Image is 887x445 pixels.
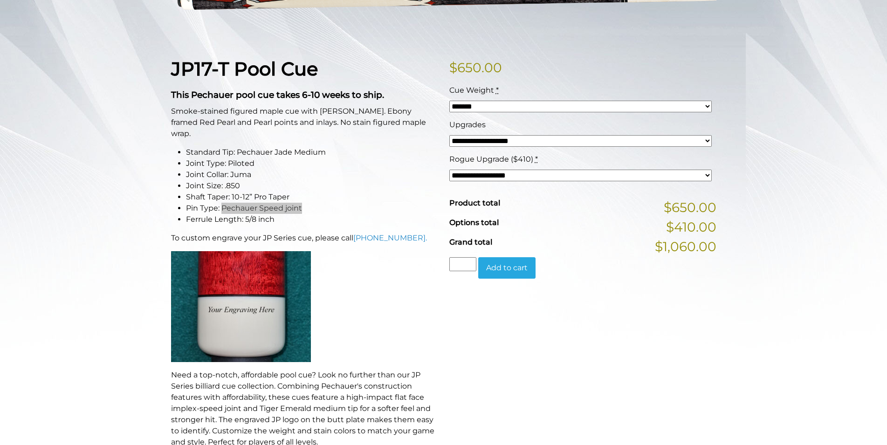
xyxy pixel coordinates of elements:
li: Joint Collar: Juma [186,169,438,180]
li: Ferrule Length: 5/8 inch [186,214,438,225]
li: Pin Type: Pechauer Speed joint [186,203,438,214]
span: $1,060.00 [655,237,716,256]
li: Joint Size: .850 [186,180,438,192]
strong: This Pechauer pool cue takes 6-10 weeks to ship. [171,89,384,100]
span: Upgrades [449,120,486,129]
span: $650.00 [664,198,716,217]
span: Product total [449,199,500,207]
li: Shaft Taper: 10-12” Pro Taper [186,192,438,203]
li: Standard Tip: Pechauer Jade Medium [186,147,438,158]
strong: JP17-T Pool Cue [171,57,318,80]
abbr: required [496,86,499,95]
img: An image of a cue butt with the words "YOUR ENGRAVING HERE". [171,251,311,362]
span: Options total [449,218,499,227]
p: To custom engrave your JP Series cue, please call [171,233,438,244]
li: Joint Type: Piloted [186,158,438,169]
button: Add to cart [478,257,536,279]
input: Product quantity [449,257,476,271]
span: $ [449,60,457,75]
a: [PHONE_NUMBER]. [353,233,427,242]
abbr: required [535,155,538,164]
span: Grand total [449,238,492,246]
span: $410.00 [666,217,716,237]
p: Smoke-stained figured maple cue with [PERSON_NAME]. Ebony framed Red Pearl and Pearl points and i... [171,106,438,139]
bdi: 650.00 [449,60,502,75]
span: Cue Weight [449,86,494,95]
span: Rogue Upgrade ($410) [449,155,533,164]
